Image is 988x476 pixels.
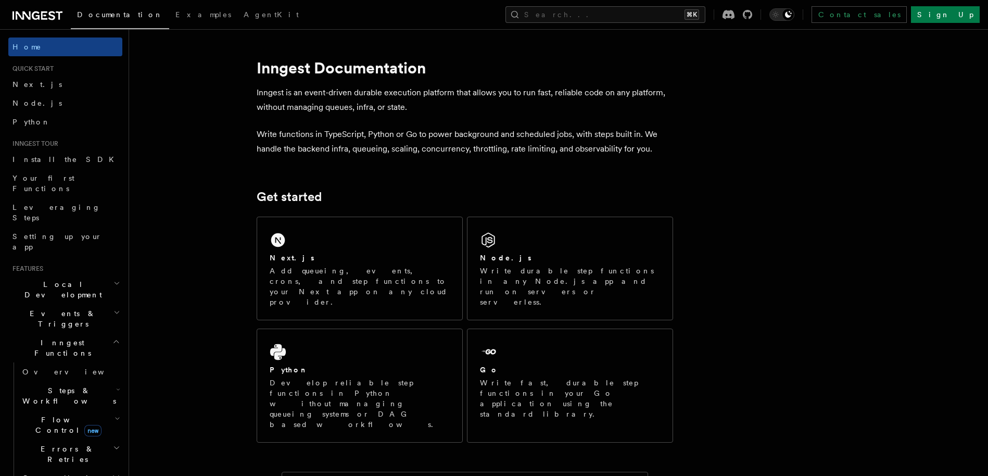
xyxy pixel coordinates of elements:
[8,169,122,198] a: Your first Functions
[8,75,122,94] a: Next.js
[22,368,130,376] span: Overview
[18,385,116,406] span: Steps & Workflows
[911,6,980,23] a: Sign Up
[257,190,322,204] a: Get started
[257,329,463,443] a: PythonDevelop reliable step functions in Python without managing queueing systems or DAG based wo...
[18,444,113,465] span: Errors & Retries
[18,410,122,440] button: Flow Controlnew
[270,378,450,430] p: Develop reliable step functions in Python without managing queueing systems or DAG based workflows.
[467,329,673,443] a: GoWrite fast, durable step functions in your Go application using the standard library.
[8,275,122,304] button: Local Development
[8,227,122,256] a: Setting up your app
[480,266,660,307] p: Write durable step functions in any Node.js app and run on servers or serverless.
[77,10,163,19] span: Documentation
[8,112,122,131] a: Python
[467,217,673,320] a: Node.jsWrite durable step functions in any Node.js app and run on servers or serverless.
[505,6,705,23] button: Search...⌘K
[84,425,102,436] span: new
[257,58,673,77] h1: Inngest Documentation
[8,65,54,73] span: Quick start
[12,232,102,251] span: Setting up your app
[12,99,62,107] span: Node.js
[769,8,794,21] button: Toggle dark mode
[8,308,113,329] span: Events & Triggers
[18,362,122,381] a: Overview
[257,127,673,156] p: Write functions in TypeScript, Python or Go to power background and scheduled jobs, with steps bu...
[12,42,42,52] span: Home
[270,266,450,307] p: Add queueing, events, crons, and step functions to your Next app on any cloud provider.
[244,10,299,19] span: AgentKit
[237,3,305,28] a: AgentKit
[8,140,58,148] span: Inngest tour
[12,174,74,193] span: Your first Functions
[175,10,231,19] span: Examples
[257,217,463,320] a: Next.jsAdd queueing, events, crons, and step functions to your Next app on any cloud provider.
[480,253,531,263] h2: Node.js
[18,415,115,435] span: Flow Control
[8,333,122,362] button: Inngest Functions
[8,94,122,112] a: Node.js
[8,279,113,300] span: Local Development
[480,378,660,419] p: Write fast, durable step functions in your Go application using the standard library.
[8,150,122,169] a: Install the SDK
[8,337,112,358] span: Inngest Functions
[270,365,308,375] h2: Python
[812,6,907,23] a: Contact sales
[18,440,122,469] button: Errors & Retries
[12,118,50,126] span: Python
[12,80,62,89] span: Next.js
[270,253,314,263] h2: Next.js
[71,3,169,29] a: Documentation
[169,3,237,28] a: Examples
[8,304,122,333] button: Events & Triggers
[8,37,122,56] a: Home
[257,85,673,115] p: Inngest is an event-driven durable execution platform that allows you to run fast, reliable code ...
[685,9,699,20] kbd: ⌘K
[8,265,43,273] span: Features
[18,381,122,410] button: Steps & Workflows
[480,365,499,375] h2: Go
[12,203,100,222] span: Leveraging Steps
[8,198,122,227] a: Leveraging Steps
[12,155,120,164] span: Install the SDK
